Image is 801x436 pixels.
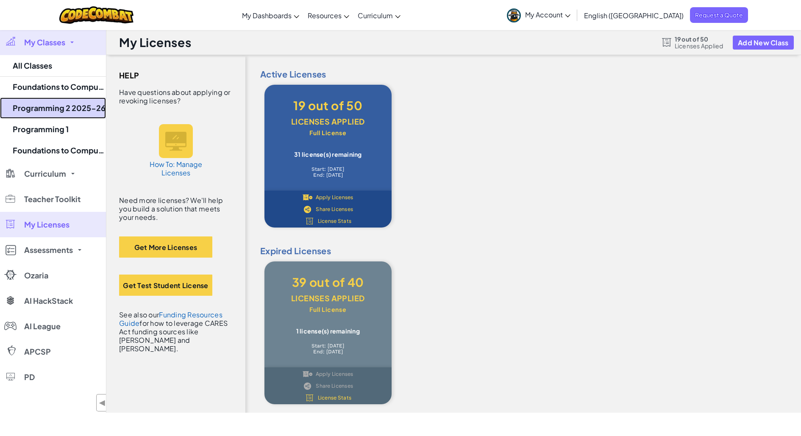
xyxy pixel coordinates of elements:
img: IconApplyLicenses_Gray.svg [303,370,312,378]
h5: How To: Manage Licenses [148,160,203,177]
a: My Dashboards [238,4,303,27]
span: My Classes [24,39,65,46]
img: IconShare_Gray.svg [303,382,312,390]
span: My Licenses [24,221,70,228]
button: Get More Licenses [119,236,212,258]
img: IconLicense_Moon.svg [305,394,314,402]
span: License Stats [318,395,352,400]
div: 39 out of 40 [277,274,379,290]
span: Share Licenses [316,207,353,212]
div: Licenses Applied [277,290,379,306]
div: Licenses Applied [277,114,379,130]
span: Curriculum [358,11,393,20]
div: Have questions about applying or revoking licenses? [119,88,233,105]
span: Resources [308,11,342,20]
div: End: [DATE] [277,349,379,355]
span: Active Licenses [254,68,793,81]
img: IconShare_Moon.svg [303,206,312,213]
img: IconApplyLicenses_Moon.svg [303,194,312,201]
div: See also our for how to leverage CARES Act funding sources like [PERSON_NAME] and [PERSON_NAME]. [119,311,233,353]
a: Request a Quote [690,7,748,23]
img: CodeCombat logo [59,6,133,24]
span: AI League [24,322,61,330]
span: Ozaria [24,272,48,279]
div: Start: [DATE] [277,343,379,349]
span: 19 out of 50 [675,36,723,42]
span: My Account [525,10,570,19]
div: 1 license(s) remaining [277,328,379,334]
a: Funding Resources Guide [119,310,222,328]
div: Full License [277,306,379,312]
a: How To: Manage Licenses [144,116,208,186]
button: Add New Class [733,36,794,50]
a: Resources [303,4,353,27]
div: Full License [277,130,379,136]
span: Apply Licenses [316,372,353,377]
span: Help [119,69,139,82]
div: Start: [DATE] [277,166,379,172]
div: End: [DATE] [277,172,379,178]
div: 31 license(s) remaining [277,151,379,158]
button: Get Test Student License [119,275,212,296]
span: License Stats [318,219,352,224]
span: ◀ [99,397,106,409]
a: English ([GEOGRAPHIC_DATA]) [580,4,688,27]
span: AI HackStack [24,297,73,305]
span: Curriculum [24,170,66,178]
span: Teacher Toolkit [24,195,81,203]
img: IconLicense_Moon.svg [305,217,314,225]
span: My Dashboards [242,11,292,20]
span: Expired Licenses [254,244,793,257]
div: 19 out of 50 [277,97,379,114]
div: Need more licenses? We'll help you build a solution that meets your needs. [119,196,233,222]
img: avatar [507,8,521,22]
span: Licenses Applied [675,42,723,49]
a: My Account [503,2,575,28]
a: Curriculum [353,4,405,27]
h1: My Licenses [119,34,191,50]
span: Share Licenses [316,383,353,389]
span: Assessments [24,246,73,254]
span: Apply Licenses [316,195,353,200]
span: English ([GEOGRAPHIC_DATA]) [584,11,684,20]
